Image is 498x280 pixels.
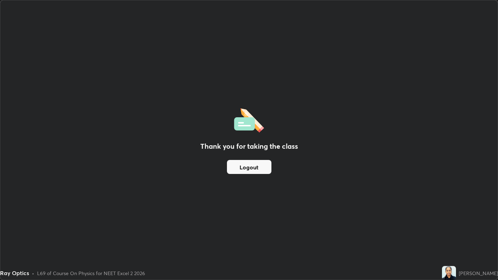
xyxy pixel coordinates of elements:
[200,141,298,152] h2: Thank you for taking the class
[32,269,34,277] div: •
[442,266,456,280] img: 515b3ccb7c094b98a4c123f1fd1a1405.jpg
[227,160,271,174] button: Logout
[37,269,145,277] div: L69 of Course On Physics for NEET Excel 2 2026
[459,269,498,277] div: [PERSON_NAME]
[234,106,264,133] img: offlineFeedback.1438e8b3.svg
